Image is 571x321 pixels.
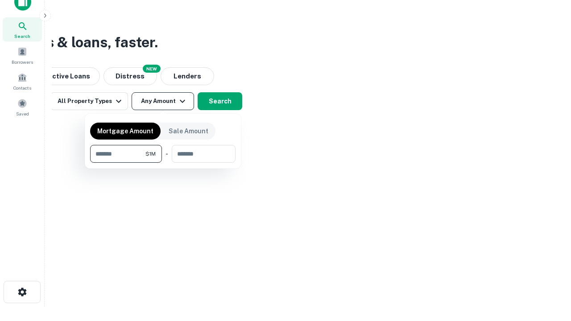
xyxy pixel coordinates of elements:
iframe: Chat Widget [526,250,571,292]
p: Sale Amount [169,126,208,136]
span: $1M [145,150,156,158]
p: Mortgage Amount [97,126,153,136]
div: - [166,145,168,163]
